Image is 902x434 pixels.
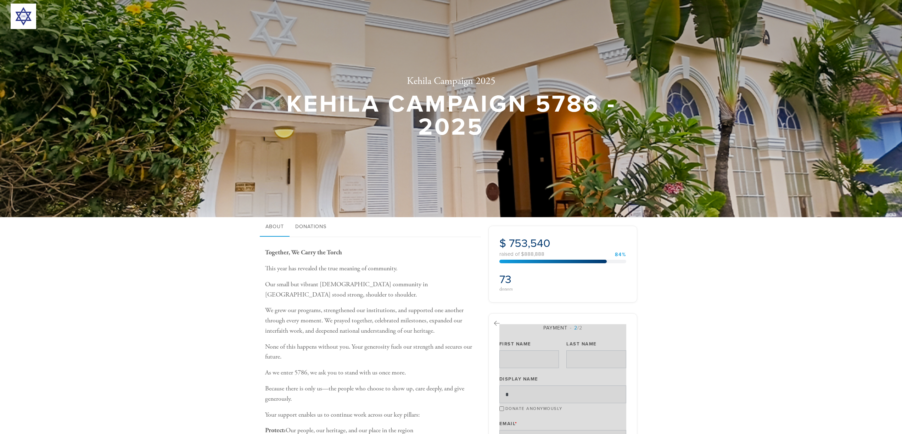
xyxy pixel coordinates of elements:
[290,217,332,237] a: Donations
[615,252,626,257] div: 84%
[499,287,561,292] div: donors
[265,342,478,362] p: None of this happens without you. Your generosity fuels our strength and secures our future.
[11,4,36,29] img: 300x300_JWB%20logo.png
[265,264,478,274] p: This year has revealed the true meaning of community.
[285,93,618,139] h1: Kehila Campaign 5786 - 2025
[265,248,342,257] b: Together, We Carry the Torch
[265,305,478,336] p: We grew our programs, strengthened our institutions, and supported one another through every mome...
[285,75,618,88] h2: Kehila Campaign 2025
[499,237,506,250] span: $
[499,273,561,286] h2: 73
[265,368,478,378] p: As we enter 5786, we ask you to stand with us once more.
[509,237,550,250] span: 753,540
[265,280,478,300] p: Our small but vibrant [DEMOGRAPHIC_DATA] community in [GEOGRAPHIC_DATA] stood strong, shoulder to...
[499,252,626,257] div: raised of $888,888
[265,410,478,420] p: Your support enables us to continue work across our key pillars:
[260,217,290,237] a: About
[265,384,478,404] p: Because there is only us—the people who choose to show up, care deeply, and give generously.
